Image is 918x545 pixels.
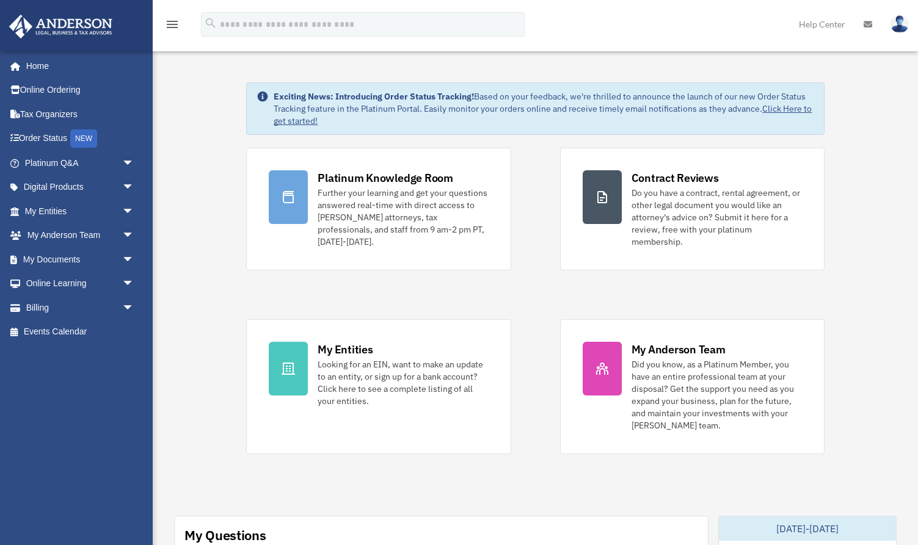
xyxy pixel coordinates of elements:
a: My Entities Looking for an EIN, want to make an update to an entity, or sign up for a bank accoun... [246,319,511,454]
a: Events Calendar [9,320,153,344]
div: Contract Reviews [632,170,719,186]
div: Did you know, as a Platinum Member, you have an entire professional team at your disposal? Get th... [632,358,802,431]
a: Platinum Knowledge Room Further your learning and get your questions answered real-time with dire... [246,148,511,270]
div: My Anderson Team [632,342,726,357]
div: Platinum Knowledge Room [318,170,453,186]
a: Contract Reviews Do you have a contract, rental agreement, or other legal document you would like... [560,148,825,270]
span: arrow_drop_down [122,199,147,224]
span: arrow_drop_down [122,151,147,176]
div: [DATE]-[DATE] [719,516,896,541]
div: Do you have a contract, rental agreement, or other legal document you would like an attorney's ad... [632,187,802,248]
i: search [204,16,217,30]
img: Anderson Advisors Platinum Portal [5,15,116,38]
div: My Entities [318,342,373,357]
a: My Anderson Teamarrow_drop_down [9,223,153,248]
strong: Exciting News: Introducing Order Status Tracking! [274,91,474,102]
a: Digital Productsarrow_drop_down [9,175,153,200]
img: User Pic [891,15,909,33]
a: Platinum Q&Aarrow_drop_down [9,151,153,175]
a: Tax Organizers [9,102,153,126]
div: Looking for an EIN, want to make an update to an entity, or sign up for a bank account? Click her... [318,358,488,407]
span: arrow_drop_down [122,272,147,297]
a: Billingarrow_drop_down [9,295,153,320]
a: Order StatusNEW [9,126,153,151]
a: My Documentsarrow_drop_down [9,247,153,272]
i: menu [165,17,180,32]
span: arrow_drop_down [122,223,147,248]
a: Online Ordering [9,78,153,103]
a: Online Learningarrow_drop_down [9,272,153,296]
a: My Entitiesarrow_drop_down [9,199,153,223]
a: My Anderson Team Did you know, as a Platinum Member, you have an entire professional team at your... [560,319,825,454]
div: Based on your feedback, we're thrilled to announce the launch of our new Order Status Tracking fe... [274,90,814,127]
span: arrow_drop_down [122,295,147,320]
a: menu [165,21,180,32]
span: arrow_drop_down [122,175,147,200]
span: arrow_drop_down [122,247,147,272]
a: Home [9,54,147,78]
div: NEW [70,129,97,148]
a: Click Here to get started! [274,103,812,126]
div: Further your learning and get your questions answered real-time with direct access to [PERSON_NAM... [318,187,488,248]
div: My Questions [184,526,266,544]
